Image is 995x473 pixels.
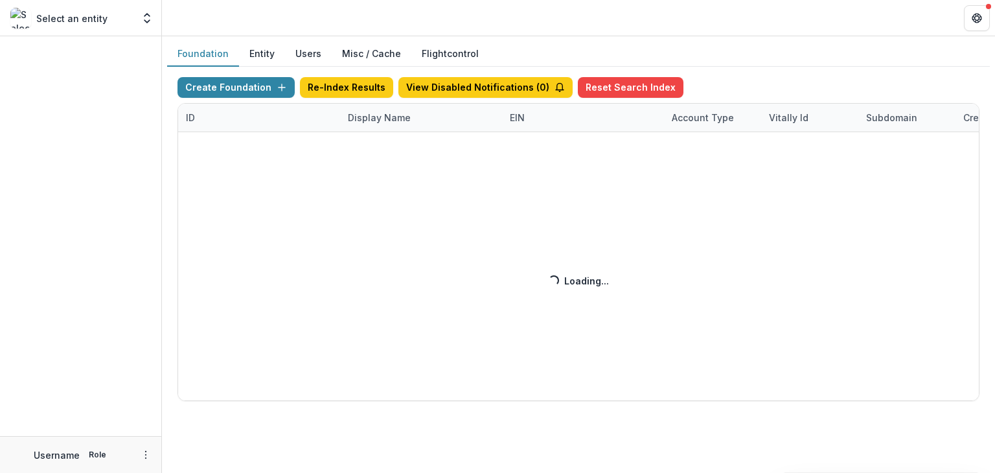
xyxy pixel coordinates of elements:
button: Misc / Cache [332,41,411,67]
p: Select an entity [36,12,108,25]
a: Flightcontrol [422,47,479,60]
button: Entity [239,41,285,67]
img: Select an entity [10,8,31,29]
p: Username [34,448,80,462]
button: More [138,447,154,463]
button: Foundation [167,41,239,67]
p: Role [85,449,110,461]
button: Open entity switcher [138,5,156,31]
button: Get Help [964,5,990,31]
button: Users [285,41,332,67]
